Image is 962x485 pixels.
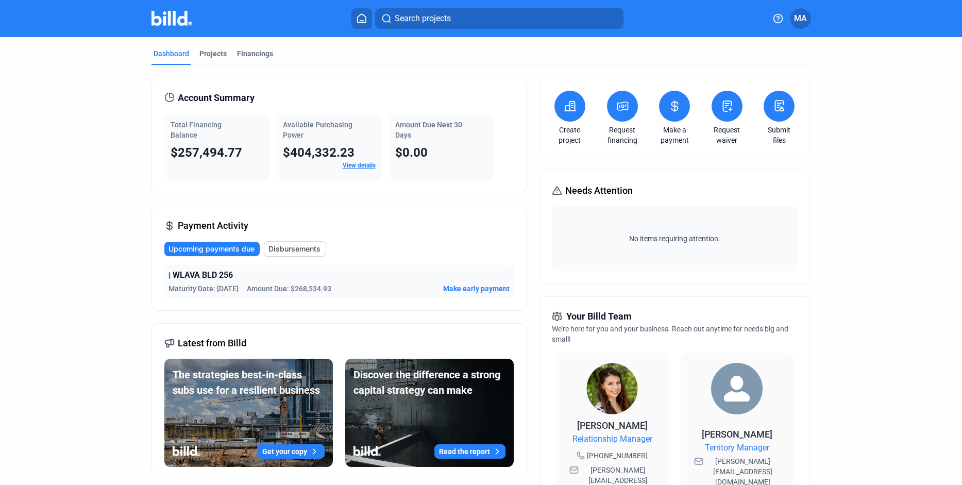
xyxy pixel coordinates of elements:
span: Needs Attention [565,183,633,198]
img: Billd Company Logo [151,11,192,26]
button: Get your copy [257,444,325,459]
span: $257,494.77 [171,145,242,160]
div: The strategies best-in-class subs use for a resilient business [173,367,325,398]
a: Make a payment [656,125,693,145]
span: Relationship Manager [572,433,652,445]
button: Read the report [434,444,505,459]
span: We're here for you and your business. Reach out anytime for needs big and small! [552,325,788,343]
div: Discover the difference a strong capital strategy can make [353,367,505,398]
button: Upcoming payments due [164,242,260,256]
span: Upcoming payments due [168,244,255,254]
div: Financings [237,48,273,59]
span: Disbursements [268,244,320,254]
span: Maturity Date: [DATE] [168,283,239,294]
span: Territory Manager [705,442,769,454]
span: WLAVA BLD 256 [173,269,233,281]
span: [PERSON_NAME] [577,420,648,431]
span: Search projects [395,12,451,25]
span: Amount Due: $268,534.93 [247,283,331,294]
span: Payment Activity [178,219,248,233]
button: MA [790,8,811,29]
a: Create project [552,125,588,145]
img: Territory Manager [711,363,763,414]
span: No items requiring attention. [556,233,793,244]
span: [PHONE_NUMBER] [587,450,648,461]
span: [PERSON_NAME] [702,429,772,440]
button: Disbursements [264,241,326,257]
span: Total Financing Balance [171,121,222,139]
button: Search projects [375,8,623,29]
a: Request waiver [709,125,745,145]
div: Projects [199,48,227,59]
span: Latest from Billd [178,336,246,350]
span: Available Purchasing Power [283,121,352,139]
span: $0.00 [395,145,428,160]
div: Dashboard [154,48,189,59]
span: Amount Due Next 30 Days [395,121,462,139]
a: Request financing [604,125,640,145]
span: MA [794,12,807,25]
span: Your Billd Team [566,309,632,324]
a: Submit files [761,125,797,145]
span: Account Summary [178,91,255,105]
button: Make early payment [443,283,510,294]
span: $404,332.23 [283,145,355,160]
img: Relationship Manager [586,363,638,414]
a: View details [343,162,376,169]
